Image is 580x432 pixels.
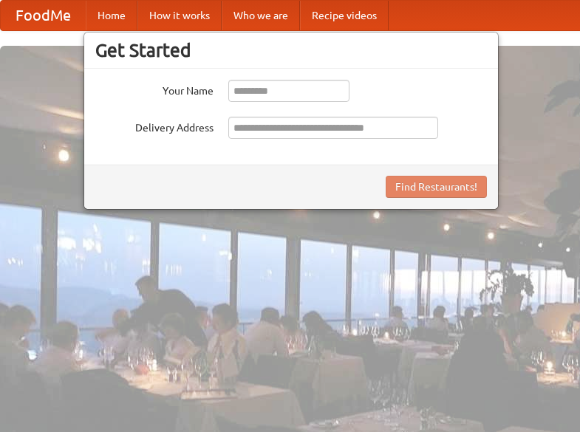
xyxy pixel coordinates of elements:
[95,80,214,98] label: Your Name
[95,39,487,61] h3: Get Started
[95,117,214,135] label: Delivery Address
[222,1,300,30] a: Who we are
[86,1,137,30] a: Home
[300,1,389,30] a: Recipe videos
[386,176,487,198] button: Find Restaurants!
[137,1,222,30] a: How it works
[1,1,86,30] a: FoodMe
